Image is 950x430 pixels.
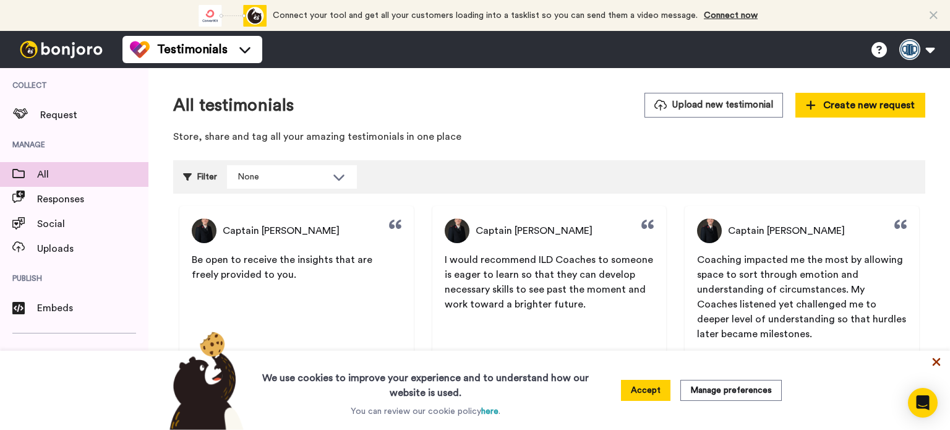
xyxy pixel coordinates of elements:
img: Profile Picture [192,218,216,243]
span: Captain [PERSON_NAME] [476,223,593,238]
span: Coaching impacted me the most by allowing space to sort through emotion and understanding of circ... [697,255,909,339]
span: Connect your tool and get all your customers loading into a tasklist so you can send them a video... [273,11,698,20]
img: bear-with-cookie.png [158,331,250,430]
p: Store, share and tag all your amazing testimonials in one place [173,130,925,144]
span: I would recommend ILD Coaches to someone is eager to learn so that they can develop necessary ski... [445,255,656,309]
span: Captain [PERSON_NAME] [728,223,845,238]
span: Be open to receive the insights that are freely provided to you. [192,255,375,280]
span: Responses [37,192,148,207]
span: Social [37,217,148,231]
button: Manage preferences [680,380,782,401]
div: None [237,171,327,183]
span: Create new request [806,98,915,113]
h3: We use cookies to improve your experience and to understand how our website is used. [250,363,601,400]
img: tm-color.svg [130,40,150,59]
button: Create new request [795,93,925,118]
button: Upload new testimonial [644,93,783,117]
div: Filter [183,165,217,189]
span: Testimonials [157,41,228,58]
span: Captain [PERSON_NAME] [223,223,340,238]
a: here [481,407,499,416]
span: Request [40,108,148,123]
h1: All testimonials [173,96,294,115]
span: All [37,167,148,182]
span: Embeds [37,301,148,316]
p: You can review our cookie policy . [351,405,500,418]
img: Profile Picture [697,218,722,243]
span: Uploads [37,241,148,256]
div: animation [199,5,267,27]
button: Accept [621,380,670,401]
img: Profile Picture [445,218,469,243]
div: Open Intercom Messenger [908,388,938,418]
a: Connect now [704,11,758,20]
img: bj-logo-header-white.svg [15,41,108,58]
